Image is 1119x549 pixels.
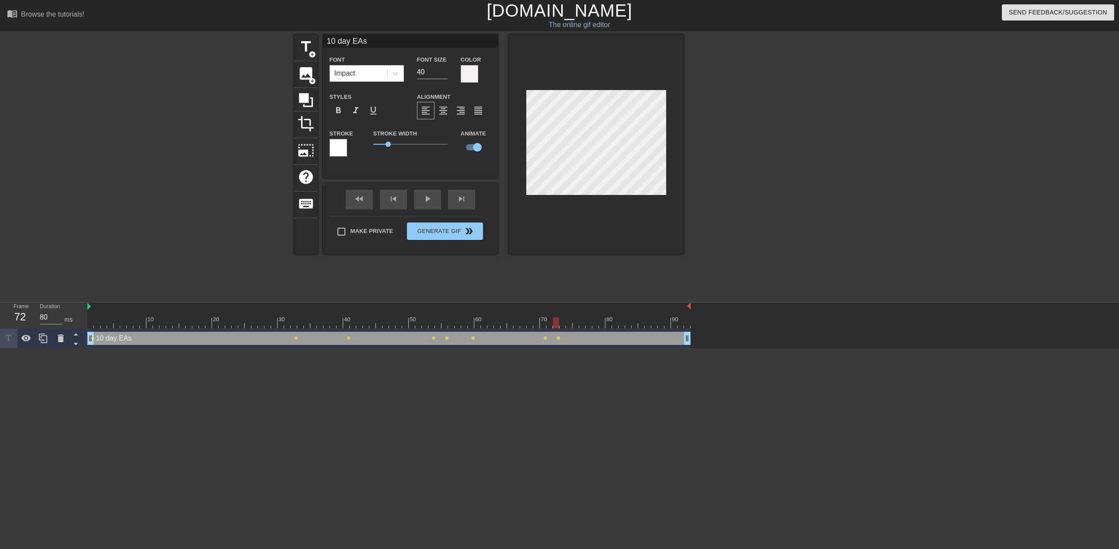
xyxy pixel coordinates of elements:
span: add_circle [309,77,316,85]
span: double_arrow [464,226,474,236]
button: Generate Gif [407,222,483,240]
span: lens [432,336,436,340]
span: lens [294,336,298,340]
div: 30 [278,315,286,324]
div: 10 [147,315,155,324]
span: lens [543,336,547,340]
label: Styles [330,93,352,101]
span: drag_handle [683,334,692,343]
span: format_align_justify [473,105,483,116]
span: lens [556,336,560,340]
div: 60 [475,315,483,324]
span: image [298,65,314,82]
div: Frame [7,302,33,328]
span: Generate Gif [410,226,479,236]
span: format_align_left [420,105,431,116]
div: 50 [410,315,417,324]
span: menu_book [7,8,17,19]
span: lens [445,336,449,340]
div: 40 [344,315,352,324]
a: [DOMAIN_NAME] [487,1,632,20]
span: drag_handle [86,334,95,343]
span: skip_next [456,194,467,204]
span: format_bold [333,105,344,116]
label: Stroke [330,129,353,138]
div: ms [64,315,73,324]
label: Alignment [417,93,451,101]
label: Color [461,56,481,64]
span: help [298,169,314,185]
span: skip_previous [388,194,399,204]
button: Send Feedback/Suggestion [1002,4,1114,21]
span: format_italic [351,105,361,116]
span: play_arrow [422,194,433,204]
div: 72 [14,309,27,325]
span: format_align_center [438,105,448,116]
div: 20 [213,315,221,324]
span: title [298,38,314,55]
div: 70 [541,315,549,324]
span: lens [471,336,475,340]
div: 90 [672,315,680,324]
img: bound-end.png [687,302,691,309]
label: Font Size [417,56,447,64]
label: Duration [40,304,60,309]
span: photo_size_select_large [298,142,314,159]
label: Stroke Width [373,129,417,138]
div: 80 [606,315,614,324]
span: Send Feedback/Suggestion [1009,7,1107,18]
span: crop [298,115,314,132]
div: Impact [334,68,355,79]
a: Browse the tutorials! [7,8,84,22]
span: keyboard [298,195,314,212]
div: Browse the tutorials! [21,10,84,18]
span: Make Private [351,227,393,236]
label: Animate [461,129,486,138]
span: format_align_right [455,105,466,116]
span: format_underline [368,105,379,116]
span: lens [91,336,95,340]
span: fast_rewind [354,194,365,204]
label: Font [330,56,345,64]
span: add_circle [309,51,316,58]
span: lens [347,336,351,340]
div: The online gif editor [377,20,781,30]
